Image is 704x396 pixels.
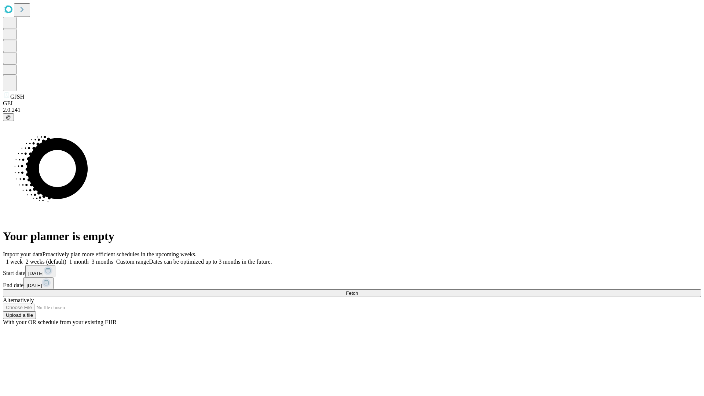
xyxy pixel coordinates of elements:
div: GEI [3,100,701,107]
span: Alternatively [3,297,34,303]
span: Proactively plan more efficient schedules in the upcoming weeks. [43,251,197,257]
span: [DATE] [26,283,42,288]
span: 1 week [6,258,23,265]
span: 2 weeks (default) [26,258,66,265]
button: Fetch [3,289,701,297]
span: 3 months [92,258,113,265]
span: Fetch [346,290,358,296]
span: [DATE] [28,271,44,276]
span: @ [6,114,11,120]
div: End date [3,277,701,289]
span: Import your data [3,251,43,257]
button: [DATE] [23,277,54,289]
div: Start date [3,265,701,277]
button: @ [3,113,14,121]
span: 1 month [69,258,89,265]
button: Upload a file [3,311,36,319]
div: 2.0.241 [3,107,701,113]
button: [DATE] [25,265,55,277]
span: Custom range [116,258,149,265]
span: With your OR schedule from your existing EHR [3,319,117,325]
span: Dates can be optimized up to 3 months in the future. [149,258,272,265]
span: GJSH [10,93,24,100]
h1: Your planner is empty [3,230,701,243]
